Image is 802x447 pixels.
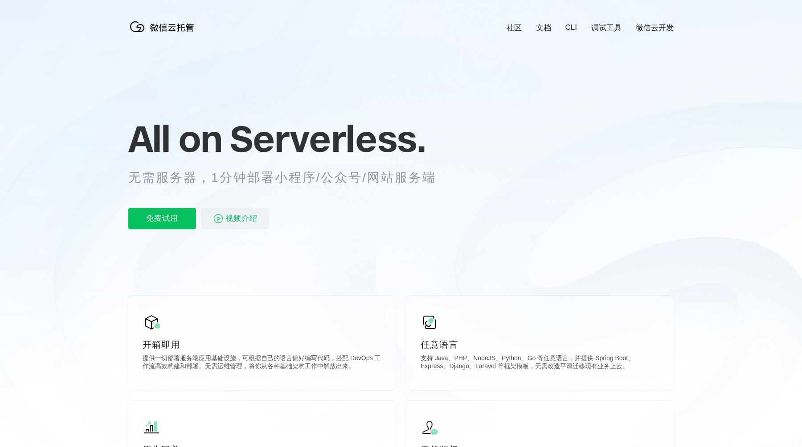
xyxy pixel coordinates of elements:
[230,116,426,161] span: Serverless.
[128,29,200,37] a: 微信云托管
[507,23,522,33] a: 社区
[128,116,221,161] span: All on
[636,23,674,33] a: 微信云开发
[591,23,622,33] a: 调试工具
[128,169,453,187] p: 无需服务器，1分钟部署小程序/公众号/网站服务端
[213,213,224,224] img: video_play.svg
[225,208,258,229] span: 视频介绍
[421,338,659,351] p: 任意语言
[536,23,551,33] a: 文档
[421,354,659,372] p: 支持 Java、PHP、NodeJS、Python、Go 等任意语言，并提供 Spring Boot、Express、Django、Laravel 等框架模板，无需改造平滑迁移现有业务上云。
[128,208,196,229] p: 免费试用
[143,338,381,351] p: 开箱即用
[128,18,200,36] img: 微信云托管
[143,354,381,372] p: 提供一切部署服务端应用基础设施，可根据自己的语言偏好编写代码，搭配 DevOps 工作流高效构建和部署。无需运维管理，将你从各种基础架构工作中解放出来。
[565,23,577,32] a: CLI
